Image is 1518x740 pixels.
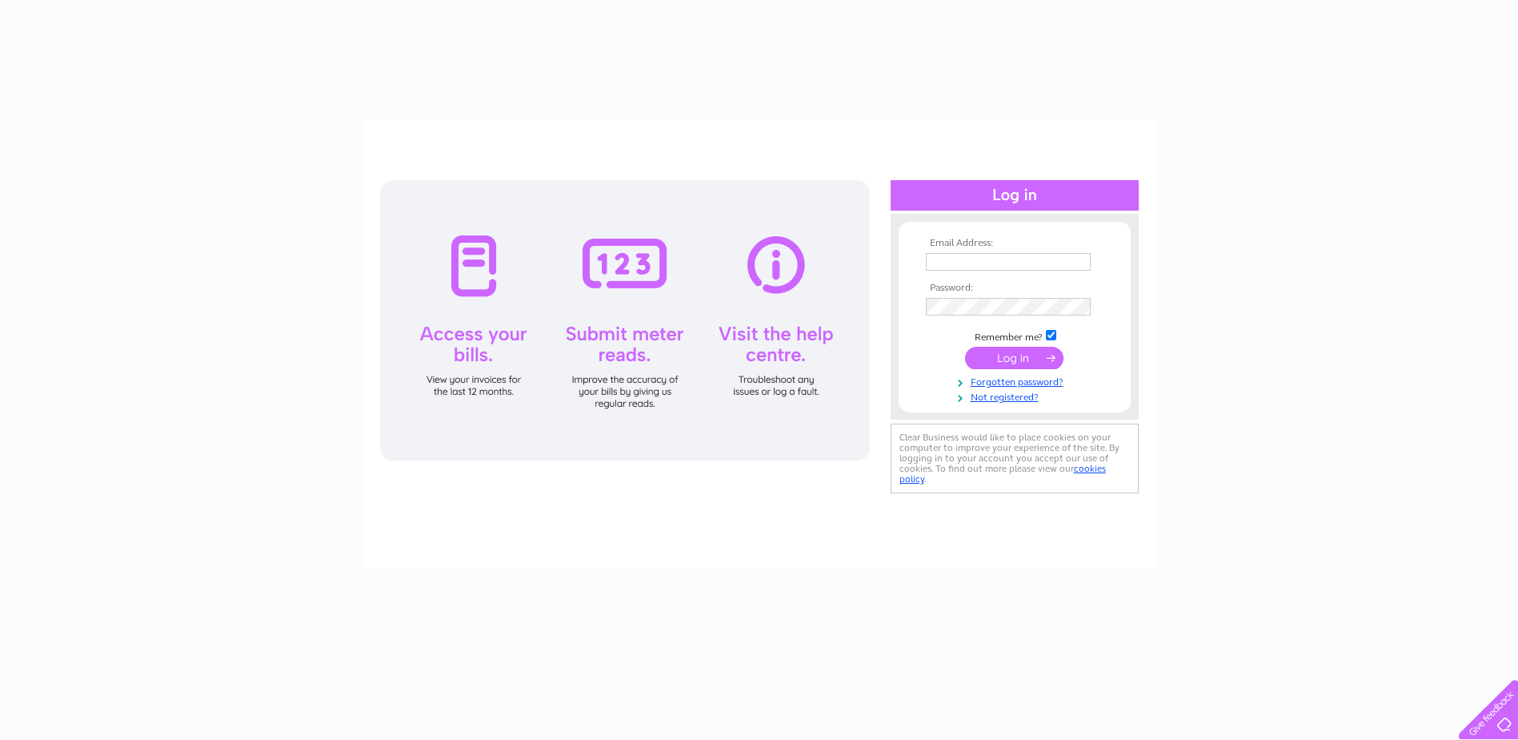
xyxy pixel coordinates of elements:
a: Not registered? [926,388,1107,404]
th: Email Address: [922,238,1107,249]
td: Remember me? [922,328,1107,344]
th: Password: [922,283,1107,294]
a: Forgotten password? [926,373,1107,388]
input: Submit [965,347,1063,369]
div: Clear Business would like to place cookies on your computer to improve your experience of the sit... [891,424,1139,493]
a: cookies policy [899,463,1106,485]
